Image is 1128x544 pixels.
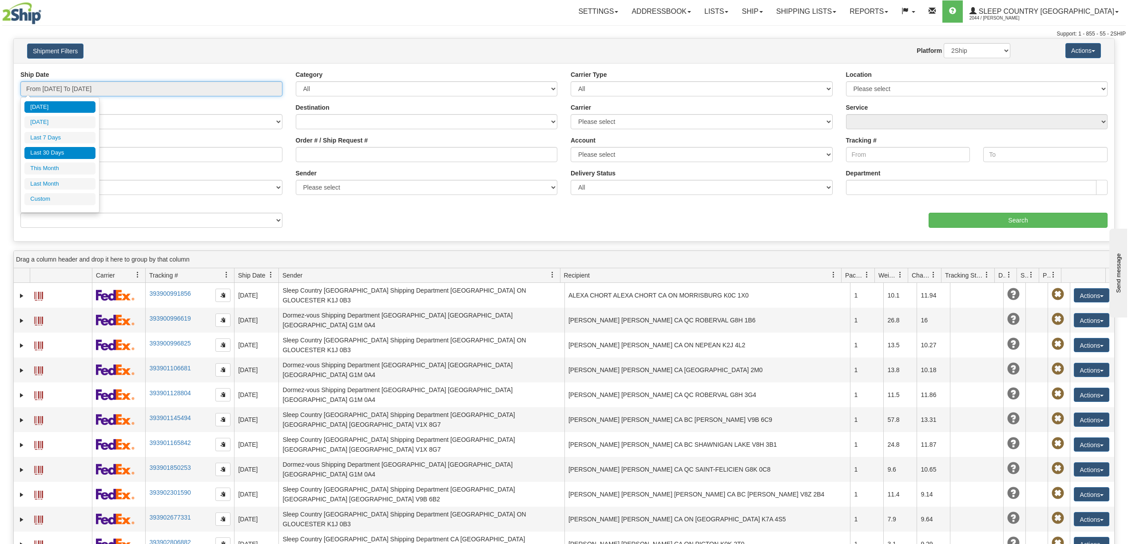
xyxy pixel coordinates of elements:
[278,333,564,357] td: Sleep Country [GEOGRAPHIC_DATA] Shipping Department [GEOGRAPHIC_DATA] ON GLOUCESTER K1J 0B3
[878,271,897,280] span: Weight
[234,283,278,308] td: [DATE]
[17,291,26,300] a: Expand
[850,308,883,333] td: 1
[564,482,850,507] td: [PERSON_NAME] [PERSON_NAME] [PERSON_NAME] CA BC [PERSON_NAME] V8Z 2B4
[1007,288,1020,301] span: Unknown
[883,308,917,333] td: 26.8
[1052,462,1064,475] span: Pickup Not Assigned
[859,267,874,282] a: Packages filter column settings
[917,357,950,382] td: 10.18
[1052,338,1064,350] span: Pickup Not Assigned
[215,388,230,401] button: Copy to clipboard
[149,414,191,421] a: 393901145494
[278,507,564,532] td: Sleep Country [GEOGRAPHIC_DATA] Shipping Department [GEOGRAPHIC_DATA] ON GLOUCESTER K1J 0B3
[963,0,1125,23] a: Sleep Country [GEOGRAPHIC_DATA] 2044 / [PERSON_NAME]
[27,44,83,59] button: Shipment Filters
[1007,462,1020,475] span: Unknown
[149,315,191,322] a: 393900996619
[564,308,850,333] td: [PERSON_NAME] [PERSON_NAME] CA QC ROBERVAL G8H 1B6
[149,271,178,280] span: Tracking #
[278,357,564,382] td: Dormez-vous Shipping Department [GEOGRAPHIC_DATA] [GEOGRAPHIC_DATA] [GEOGRAPHIC_DATA] G1M 0A4
[24,193,95,205] li: Custom
[846,136,877,145] label: Tracking #
[149,489,191,496] a: 393902301590
[850,333,883,357] td: 1
[234,432,278,457] td: [DATE]
[571,169,616,178] label: Delivery Status
[34,338,43,352] a: Label
[883,357,917,382] td: 13.8
[34,288,43,302] a: Label
[850,457,883,482] td: 1
[278,283,564,308] td: Sleep Country [GEOGRAPHIC_DATA] Shipping Department [GEOGRAPHIC_DATA] ON GLOUCESTER K1J 0B3
[1021,271,1028,280] span: Shipment Issues
[625,0,698,23] a: Addressbook
[149,389,191,397] a: 393901128804
[1007,313,1020,326] span: Unknown
[296,70,323,79] label: Category
[917,457,950,482] td: 10.65
[998,271,1006,280] span: Delivery Status
[564,432,850,457] td: [PERSON_NAME] [PERSON_NAME] CA BC SHAWNIGAN LAKE V8H 3B1
[1001,267,1017,282] a: Delivery Status filter column settings
[234,333,278,357] td: [DATE]
[850,482,883,507] td: 1
[1007,363,1020,375] span: Unknown
[17,391,26,400] a: Expand
[96,464,135,475] img: 2 - FedEx Express®
[17,341,26,350] a: Expand
[149,464,191,471] a: 393901850253
[219,267,234,282] a: Tracking # filter column settings
[234,482,278,507] td: [DATE]
[564,283,850,308] td: ALEXA CHORT ALEXA CHORT CA ON MORRISBURG K0C 1X0
[1074,512,1109,526] button: Actions
[2,2,41,24] img: logo2044.jpg
[1074,413,1109,427] button: Actions
[278,308,564,333] td: Dormez-vous Shipping Department [GEOGRAPHIC_DATA] [GEOGRAPHIC_DATA] [GEOGRAPHIC_DATA] G1M 0A4
[24,147,95,159] li: Last 30 Days
[1052,288,1064,301] span: Pickup Not Assigned
[96,389,135,400] img: 2 - FedEx Express®
[215,289,230,302] button: Copy to clipboard
[215,438,230,451] button: Copy to clipboard
[846,169,881,178] label: Department
[850,357,883,382] td: 1
[34,412,43,426] a: Label
[278,407,564,432] td: Sleep Country [GEOGRAPHIC_DATA] Shipping Department [GEOGRAPHIC_DATA] [GEOGRAPHIC_DATA] [GEOGRAPH...
[215,363,230,377] button: Copy to clipboard
[263,267,278,282] a: Ship Date filter column settings
[17,465,26,474] a: Expand
[1074,338,1109,352] button: Actions
[983,147,1108,162] input: To
[1052,363,1064,375] span: Pickup Not Assigned
[1052,388,1064,400] span: Pickup Not Assigned
[571,70,607,79] label: Carrier Type
[843,0,895,23] a: Reports
[917,46,942,55] label: Platform
[1074,437,1109,452] button: Actions
[850,382,883,407] td: 1
[564,407,850,432] td: [PERSON_NAME] [PERSON_NAME] CA BC [PERSON_NAME] V9B 6C9
[1052,313,1064,326] span: Pickup Not Assigned
[215,413,230,426] button: Copy to clipboard
[917,283,950,308] td: 11.94
[917,382,950,407] td: 11.86
[34,512,43,526] a: Label
[1007,437,1020,450] span: Unknown
[564,357,850,382] td: [PERSON_NAME] [PERSON_NAME] CA [GEOGRAPHIC_DATA] 2M0
[34,487,43,501] a: Label
[96,488,135,500] img: 2 - FedEx Express®
[564,333,850,357] td: [PERSON_NAME] [PERSON_NAME] CA ON NEPEAN K2J 4L2
[34,462,43,476] a: Label
[917,333,950,357] td: 10.27
[24,178,95,190] li: Last Month
[215,338,230,352] button: Copy to clipboard
[238,271,265,280] span: Ship Date
[564,507,850,532] td: [PERSON_NAME] [PERSON_NAME] CA ON [GEOGRAPHIC_DATA] K7A 4S5
[96,314,135,326] img: 2 - FedEx Express®
[1108,226,1127,317] iframe: chat widget
[1052,413,1064,425] span: Pickup Not Assigned
[234,457,278,482] td: [DATE]
[917,507,950,532] td: 9.64
[34,362,43,377] a: Label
